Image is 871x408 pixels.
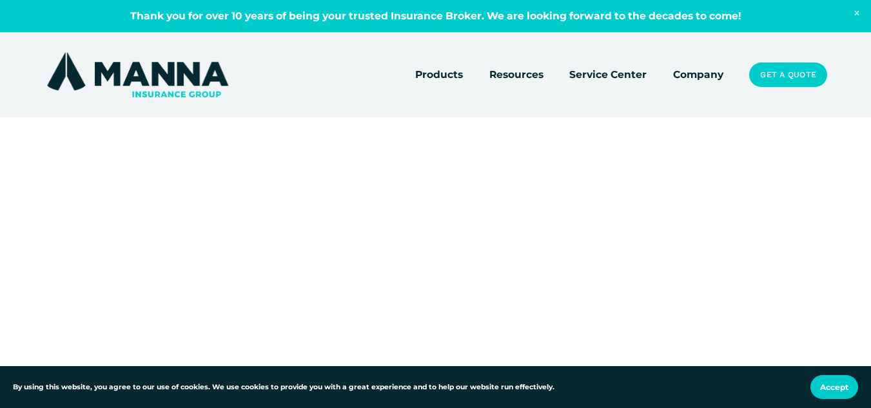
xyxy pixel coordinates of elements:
[673,66,723,84] a: Company
[489,66,543,84] a: folder dropdown
[749,63,827,86] a: Get a Quote
[489,66,543,83] span: Resources
[44,50,231,100] img: Manna Insurance Group
[820,382,848,392] span: Accept
[415,66,463,83] span: Products
[810,375,858,399] button: Accept
[415,66,463,84] a: folder dropdown
[13,382,554,393] p: By using this website, you agree to our use of cookies. We use cookies to provide you with a grea...
[569,66,647,84] a: Service Center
